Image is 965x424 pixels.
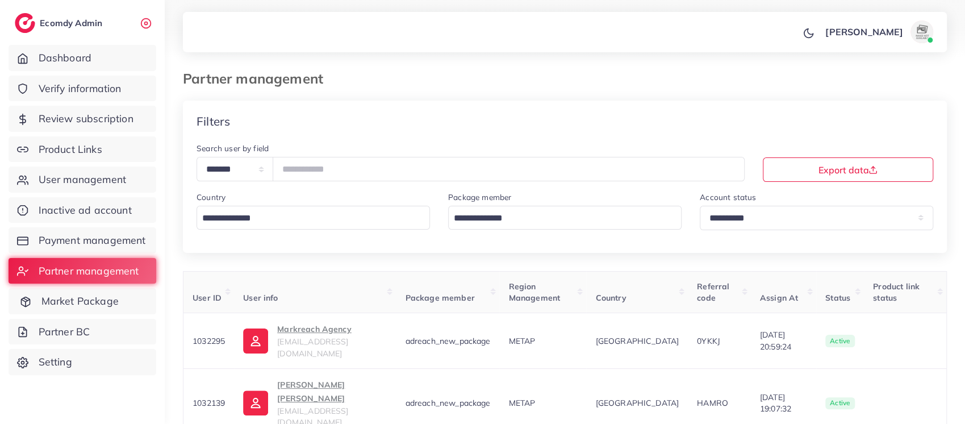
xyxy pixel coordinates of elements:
span: [DATE] 20:59:24 [760,329,807,352]
a: logoEcomdy Admin [15,13,105,33]
label: Search user by field [197,143,269,154]
a: Setting [9,349,156,375]
span: Partner BC [39,325,90,339]
label: Account status [700,192,756,203]
span: 1032295 [193,336,225,346]
a: Product Links [9,136,156,163]
span: Dashboard [39,51,91,65]
a: User management [9,167,156,193]
span: [DATE] 19:07:32 [760,392,807,415]
a: Partner management [9,258,156,284]
span: Inactive ad account [39,203,132,218]
span: 1032139 [193,398,225,408]
img: ic-user-info.36bf1079.svg [243,329,268,354]
span: 0YKKJ [697,336,720,346]
span: Review subscription [39,111,133,126]
span: Package member [405,293,474,303]
input: Search for option [450,210,667,227]
span: Payment management [39,233,146,248]
a: Payment management [9,227,156,253]
span: Referral code [697,281,729,303]
span: Product link status [873,281,920,303]
a: Market Package [9,288,156,314]
img: avatar [910,20,933,43]
a: Inactive ad account [9,197,156,223]
img: logo [15,13,35,33]
span: Export data [818,165,878,174]
span: Partner management [39,264,139,278]
h4: Filters [197,114,230,128]
span: Setting [39,355,72,369]
span: Region Management [508,281,560,303]
a: Markreach Agency[EMAIL_ADDRESS][DOMAIN_NAME] [243,322,387,359]
span: active [825,335,855,347]
span: User ID [193,293,222,303]
h3: Partner management [183,70,332,87]
span: HAMRO [697,398,728,408]
span: [GEOGRAPHIC_DATA] [595,335,679,347]
a: [PERSON_NAME]avatar [819,20,938,43]
a: Dashboard [9,45,156,71]
span: User info [243,293,278,303]
span: Market Package [41,294,119,309]
div: Search for option [448,206,682,230]
p: [PERSON_NAME] [825,25,903,39]
div: Search for option [197,206,430,230]
span: Status [825,293,850,303]
p: Markreach Agency [277,322,387,336]
h2: Ecomdy Admin [40,18,105,28]
span: active [825,397,855,410]
span: METAP [508,336,535,346]
a: Partner BC [9,319,156,345]
span: [GEOGRAPHIC_DATA] [595,397,679,409]
input: Search for option [198,210,415,227]
span: METAP [508,398,535,408]
span: Country [595,293,626,303]
p: [PERSON_NAME] [PERSON_NAME] [277,378,387,405]
span: adreach_new_package [405,336,490,346]
a: Review subscription [9,106,156,132]
button: Export data [763,157,933,182]
span: Verify information [39,81,122,96]
label: Country [197,192,225,203]
span: Product Links [39,142,102,157]
span: adreach_new_package [405,398,490,408]
label: Package member [448,192,511,203]
span: Assign At [760,293,798,303]
span: User management [39,172,126,187]
img: ic-user-info.36bf1079.svg [243,390,268,415]
a: Verify information [9,76,156,102]
span: [EMAIL_ADDRESS][DOMAIN_NAME] [277,336,348,358]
